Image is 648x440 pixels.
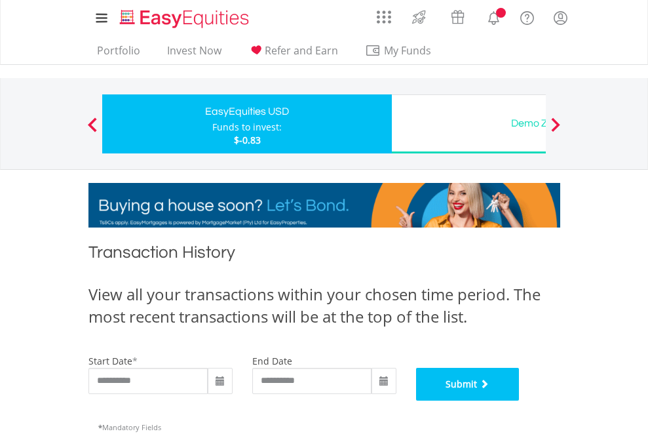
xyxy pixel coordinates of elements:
span: $-0.83 [234,134,261,146]
div: View all your transactions within your chosen time period. The most recent transactions will be a... [88,283,560,329]
button: Previous [79,124,105,137]
img: EasyEquities_Logo.png [117,8,254,30]
a: Home page [115,3,254,30]
span: Refer and Earn [265,43,338,58]
span: My Funds [365,42,451,59]
a: Vouchers [438,3,477,28]
img: thrive-v2.svg [408,7,430,28]
a: Portfolio [92,44,145,64]
a: Refer and Earn [243,44,343,64]
a: FAQ's and Support [510,3,544,30]
a: My Profile [544,3,577,32]
div: Funds to invest: [212,121,282,134]
button: Submit [416,368,520,401]
div: EasyEquities USD [110,102,384,121]
img: grid-menu-icon.svg [377,10,391,24]
label: end date [252,355,292,367]
a: Notifications [477,3,510,30]
label: start date [88,355,132,367]
a: Invest Now [162,44,227,64]
h1: Transaction History [88,241,560,270]
span: Mandatory Fields [98,422,161,432]
img: EasyMortage Promotion Banner [88,183,560,228]
img: vouchers-v2.svg [447,7,468,28]
button: Next [543,124,569,137]
a: AppsGrid [368,3,400,24]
